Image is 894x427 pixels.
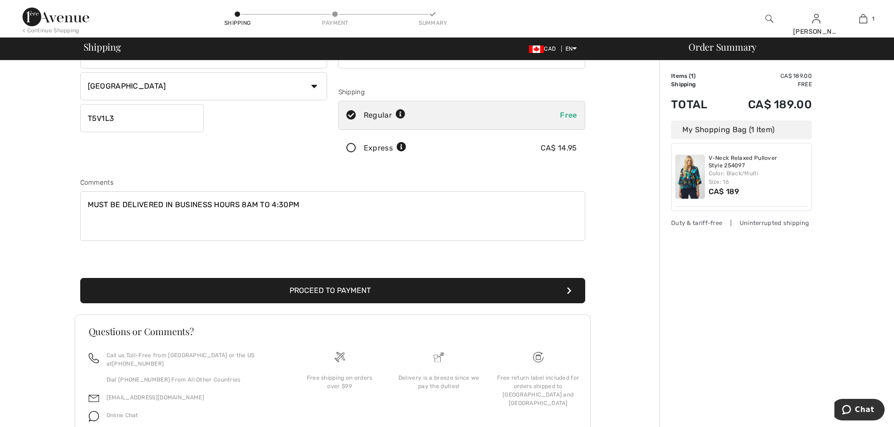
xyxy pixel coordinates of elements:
[671,120,812,139] div: My Shopping Bag (1 Item)
[107,412,138,419] span: Online Chat
[541,142,577,154] div: CA$ 14.95
[397,374,481,390] div: Delivery is a breeze since we pay the duties!
[496,374,581,407] div: Free return label included for orders shipped to [GEOGRAPHIC_DATA] and [GEOGRAPHIC_DATA]
[364,142,406,154] div: Express
[671,72,722,80] td: Items ( )
[671,218,812,227] div: Duty & tariff-free | Uninterrupted shipping
[23,26,79,35] div: < Continue Shopping
[80,104,204,132] input: Zip/Postal Code
[223,19,252,27] div: Shipping
[722,89,812,120] td: CA$ 189.00
[722,80,812,89] td: Free
[834,399,885,422] iframe: Opens a widget where you can chat to one of our agents
[298,374,382,390] div: Free shipping on orders over $99
[434,352,444,362] img: Delivery is a breeze since we pay the duties!
[107,375,279,384] p: Dial [PHONE_NUMBER] From All Other Countries
[565,45,577,52] span: EN
[419,19,447,27] div: Summary
[364,110,405,121] div: Regular
[84,42,121,52] span: Shipping
[872,15,874,23] span: 1
[89,353,99,363] img: call
[840,13,886,24] a: 1
[812,14,820,23] a: Sign In
[89,411,99,421] img: chat
[112,360,164,367] a: [PHONE_NUMBER]
[671,80,722,89] td: Shipping
[89,327,577,336] h3: Questions or Comments?
[335,352,345,362] img: Free shipping on orders over $99
[675,155,705,199] img: V-Neck Relaxed Pullover Style 254097
[765,13,773,24] img: search the website
[23,7,89,26] img: 1ère Avenue
[709,155,808,169] a: V-Neck Relaxed Pullover Style 254097
[533,352,543,362] img: Free shipping on orders over $99
[529,45,559,52] span: CAD
[793,27,839,37] div: [PERSON_NAME]
[671,89,722,120] td: Total
[107,394,204,401] a: [EMAIL_ADDRESS][DOMAIN_NAME]
[80,278,585,303] button: Proceed to Payment
[709,169,808,186] div: Color: Black/Multi Size: 16
[677,42,888,52] div: Order Summary
[107,351,279,368] p: Call us Toll-Free from [GEOGRAPHIC_DATA] or the US at
[722,72,812,80] td: CA$ 189.00
[529,45,544,53] img: Canadian Dollar
[812,13,820,24] img: My Info
[80,178,585,187] div: Comments
[709,187,740,196] span: CA$ 189
[338,87,585,97] div: Shipping
[691,73,694,79] span: 1
[321,19,349,27] div: Payment
[89,393,99,404] img: email
[859,13,867,24] img: My Bag
[560,111,577,120] span: Free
